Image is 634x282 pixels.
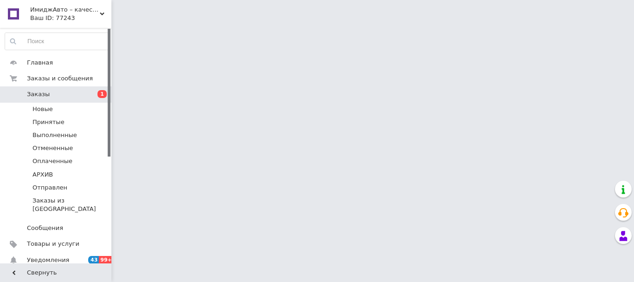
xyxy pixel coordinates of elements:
[32,105,53,113] span: Новые
[30,14,111,22] div: Ваш ID: 77243
[32,131,77,139] span: Выполненные
[27,59,53,67] span: Главная
[32,118,65,126] span: Принятые
[32,184,67,192] span: Отправлен
[30,6,100,14] span: ИмиджАвто – качество, надежность, движение вперед.
[27,240,79,248] span: Товары и услуги
[27,74,93,83] span: Заказы и сообщения
[97,90,107,98] span: 1
[32,157,72,165] span: Оплаченные
[32,144,73,152] span: Отмененные
[32,197,109,213] span: Заказы из [GEOGRAPHIC_DATA]
[27,256,69,264] span: Уведомления
[27,90,50,98] span: Заказы
[32,171,53,179] span: АРХИВ
[88,256,99,264] span: 43
[5,33,109,50] input: Поиск
[27,224,63,232] span: Сообщения
[99,256,114,264] span: 99+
